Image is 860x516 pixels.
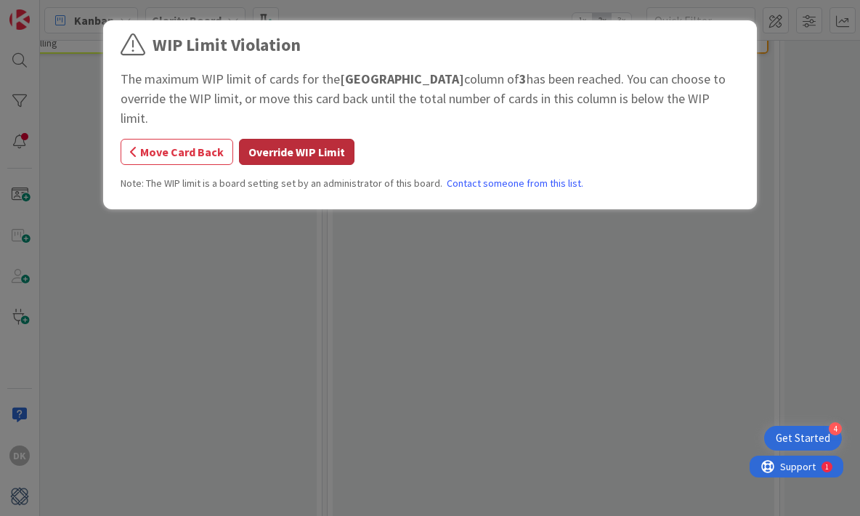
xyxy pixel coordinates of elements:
button: Move Card Back [121,139,233,165]
div: Note: The WIP limit is a board setting set by an administrator of this board. [121,176,739,191]
div: 1 [76,6,79,17]
a: Contact someone from this list. [447,176,583,191]
div: Open Get Started checklist, remaining modules: 4 [764,426,842,451]
span: Support [31,2,66,20]
b: [GEOGRAPHIC_DATA] [340,70,464,87]
div: WIP Limit Violation [153,32,301,58]
button: Override WIP Limit [239,139,354,165]
div: The maximum WIP limit of cards for the column of has been reached. You can choose to override the... [121,69,739,128]
b: 3 [519,70,527,87]
div: Get Started [776,431,830,446]
div: 4 [829,422,842,435]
